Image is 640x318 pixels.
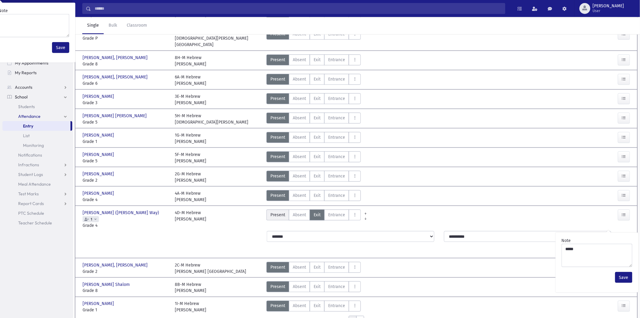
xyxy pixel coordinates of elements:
[18,181,51,187] span: Meal Attendance
[314,95,321,102] span: Exit
[18,220,52,226] span: Teacher Schedule
[615,272,632,283] button: Save
[328,115,345,121] span: Entrance
[83,262,149,268] span: [PERSON_NAME], [PERSON_NAME]
[83,171,115,177] span: [PERSON_NAME]
[266,93,361,106] div: AttTypes
[293,154,306,160] span: Absent
[270,303,285,309] span: Present
[52,42,69,53] button: Save
[83,61,169,67] span: Grade 8
[293,303,306,309] span: Absent
[175,93,206,106] div: 3E-M Hebrew [PERSON_NAME]
[83,93,115,100] span: [PERSON_NAME]
[2,121,70,131] a: Entry
[23,123,33,129] span: Entry
[175,55,206,67] div: 8H-M Hebrew [PERSON_NAME]
[83,113,148,119] span: [PERSON_NAME] [PERSON_NAME]
[18,201,44,206] span: Report Cards
[562,237,571,244] label: Note
[266,171,361,184] div: AttTypes
[314,57,321,63] span: Exit
[2,160,72,170] a: Infractions
[314,303,321,309] span: Exit
[83,301,115,307] span: [PERSON_NAME]
[2,218,72,228] a: Teacher Schedule
[83,100,169,106] span: Grade 3
[175,74,206,87] div: 6A-M Hebrew [PERSON_NAME]
[175,210,206,229] div: 4D-M Hebrew [PERSON_NAME]
[328,134,345,141] span: Entrance
[2,82,72,92] a: Accounts
[293,95,306,102] span: Absent
[328,57,345,63] span: Entrance
[23,133,30,138] span: List
[18,162,39,167] span: Infractions
[2,92,72,102] a: School
[266,281,361,294] div: AttTypes
[328,76,345,82] span: Entrance
[593,4,624,8] span: [PERSON_NAME]
[175,281,206,294] div: 8B-M Hebrew [PERSON_NAME]
[266,74,361,87] div: AttTypes
[104,17,122,34] a: Bulk
[2,208,72,218] a: PTC Schedule
[2,150,72,160] a: Notifications
[175,301,206,313] div: 1I-M Hebrew [PERSON_NAME]
[328,95,345,102] span: Entrance
[83,177,169,184] span: Grade 2
[314,76,321,82] span: Exit
[83,197,169,203] span: Grade 4
[270,154,285,160] span: Present
[83,158,169,164] span: Grade 5
[175,132,206,145] div: 1G-M Hebrew [PERSON_NAME]
[83,151,115,158] span: [PERSON_NAME]
[266,301,361,313] div: AttTypes
[2,68,72,78] a: My Reports
[593,8,624,13] span: User
[270,115,285,121] span: Present
[314,283,321,290] span: Exit
[328,154,345,160] span: Entrance
[314,134,321,141] span: Exit
[18,104,35,109] span: Students
[83,138,169,145] span: Grade 1
[266,210,361,229] div: AttTypes
[270,192,285,199] span: Present
[2,102,72,111] a: Students
[2,111,72,121] a: Attendance
[270,173,285,179] span: Present
[2,179,72,189] a: Meal Attendance
[83,268,169,275] span: Grade 2
[175,262,246,275] div: 2C-M Hebrew [PERSON_NAME] [GEOGRAPHIC_DATA]
[314,212,321,218] span: Exit
[18,114,41,119] span: Attendance
[83,307,169,313] span: Grade 1
[266,151,361,164] div: AttTypes
[266,55,361,67] div: AttTypes
[83,222,169,229] span: Grade 4
[266,29,361,48] div: AttTypes
[328,264,345,270] span: Entrance
[293,173,306,179] span: Absent
[175,113,248,125] div: 5H-M Hebrew [DEMOGRAPHIC_DATA][PERSON_NAME]
[83,210,160,216] span: [PERSON_NAME] ([PERSON_NAME] Way)
[83,288,169,294] span: Grade 8
[23,143,44,148] span: Monitoring
[314,264,321,270] span: Exit
[293,76,306,82] span: Absent
[314,115,321,121] span: Exit
[83,55,149,61] span: [PERSON_NAME], [PERSON_NAME]
[82,17,104,34] a: Single
[270,76,285,82] span: Present
[293,134,306,141] span: Absent
[270,95,285,102] span: Present
[175,190,206,203] div: 4A-M Hebrew [PERSON_NAME]
[328,173,345,179] span: Entrance
[270,264,285,270] span: Present
[266,132,361,145] div: AttTypes
[2,170,72,179] a: Student Logs
[270,134,285,141] span: Present
[2,131,72,141] a: List
[18,152,42,158] span: Notifications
